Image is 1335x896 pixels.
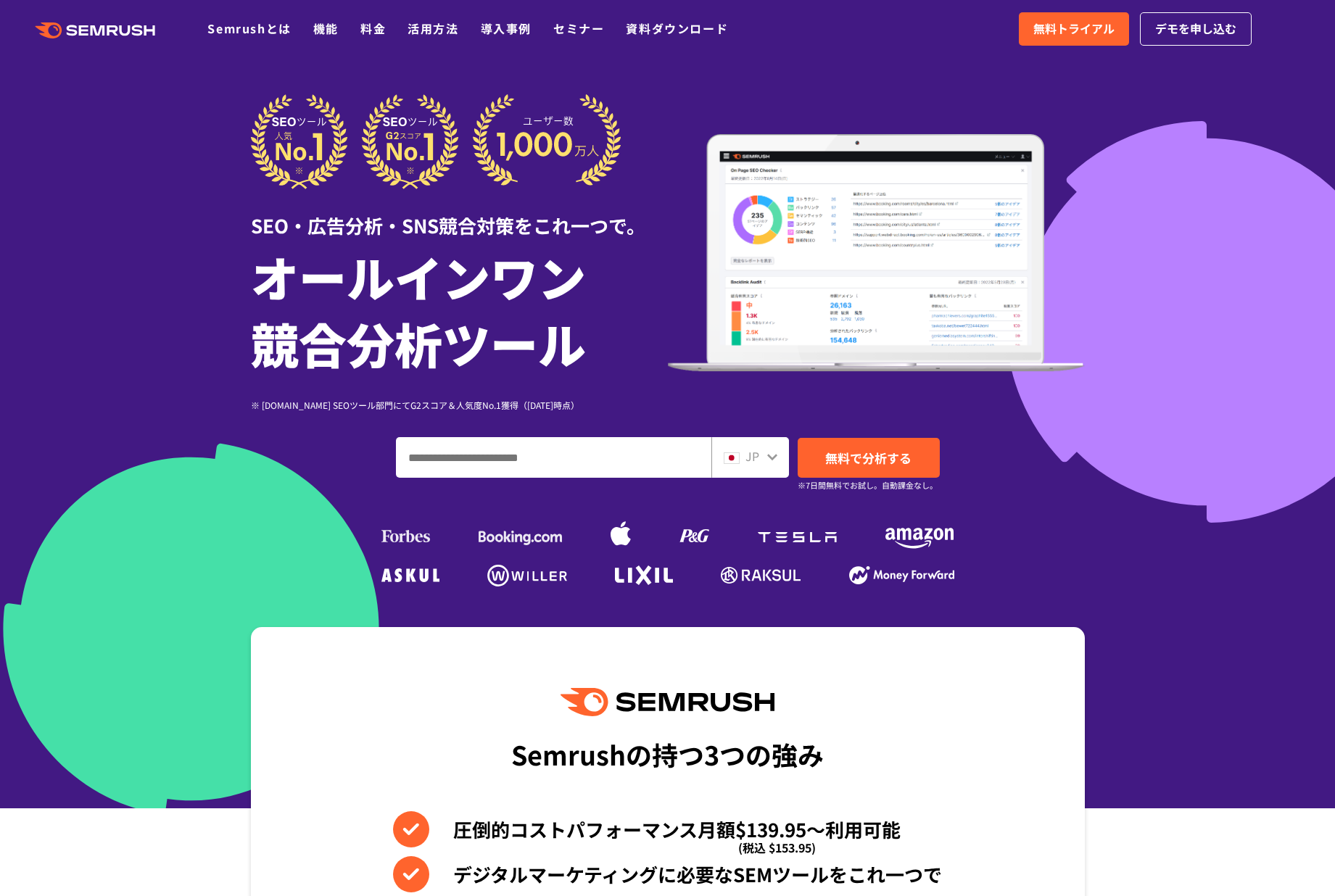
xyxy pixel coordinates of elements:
span: JP [745,447,759,465]
input: ドメイン、キーワードまたはURLを入力してください [397,438,711,477]
a: セミナー [553,20,604,37]
span: 無料で分析する [825,449,912,467]
span: (税込 $153.95) [738,829,816,866]
li: 圧倒的コストパフォーマンス月額$139.95〜利用可能 [393,811,942,847]
a: Semrushとは [207,20,291,37]
span: 無料トライアル [1033,20,1115,38]
a: 料金 [360,20,386,37]
li: デジタルマーケティングに必要なSEMツールをこれ一つで [393,856,942,892]
h1: オールインワン 競合分析ツール [251,243,668,376]
a: 機能 [313,20,339,37]
a: 無料トライアル [1019,12,1129,46]
a: 導入事例 [481,20,532,37]
a: 活用方法 [408,20,458,37]
span: デモを申し込む [1155,20,1236,38]
div: Semrushの持つ3つの強み [511,727,824,781]
a: デモを申し込む [1140,12,1252,46]
div: SEO・広告分析・SNS競合対策をこれ一つで。 [251,189,668,239]
small: ※7日間無料でお試し。自動課金なし。 [798,478,938,492]
div: ※ [DOMAIN_NAME] SEOツール部門にてG2スコア＆人気度No.1獲得（[DATE]時点） [251,398,668,412]
a: 資料ダウンロード [626,20,728,37]
img: Semrush [561,688,774,716]
a: 無料で分析する [798,438,940,478]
